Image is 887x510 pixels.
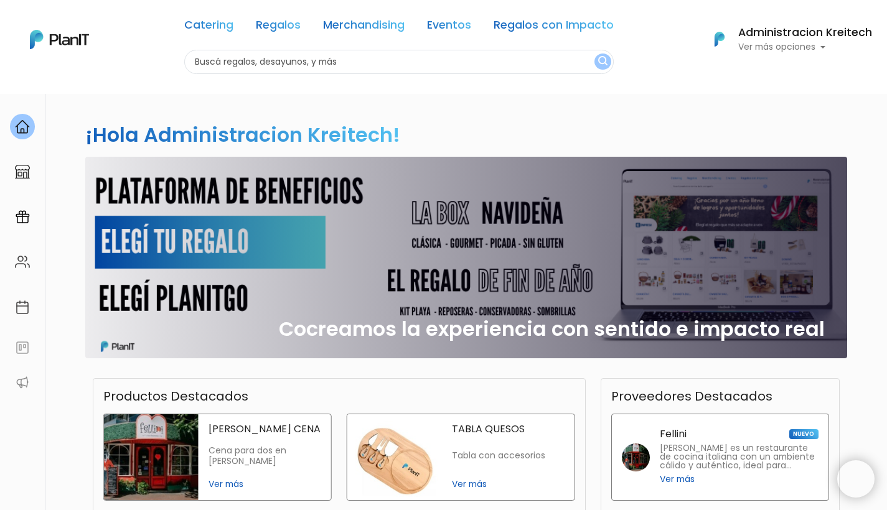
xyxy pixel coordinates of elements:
p: Tabla con accesorios [452,450,565,461]
a: Catering [184,20,233,35]
a: Regalos con Impacto [494,20,614,35]
p: Fellini [660,429,687,439]
a: fellini cena [PERSON_NAME] CENA Cena para dos en [PERSON_NAME] Ver más [103,414,332,501]
img: calendar-87d922413cdce8b2cf7b7f5f62616a5cf9e4887200fb71536465627b3292af00.svg [15,300,30,315]
a: tabla quesos TABLA QUESOS Tabla con accesorios Ver más [347,414,575,501]
input: Buscá regalos, desayunos, y más [184,50,614,74]
iframe: trengo-widget-launcher [837,460,875,498]
p: [PERSON_NAME] es un restaurante de cocina italiana con un ambiente cálido y auténtico, ideal para... [660,444,819,470]
img: campaigns-02234683943229c281be62815700db0a1741e53638e28bf9629b52c665b00959.svg [15,210,30,225]
h3: Productos Destacados [103,389,248,404]
p: TABLA QUESOS [452,424,565,434]
img: partners-52edf745621dab592f3b2c58e3bca9d71375a7ef29c3b500c9f145b62cc070d4.svg [15,375,30,390]
img: fellini cena [104,414,199,500]
h2: ¡Hola Administracion Kreitech! [85,121,400,149]
span: NUEVO [789,429,818,439]
iframe: trengo-widget-status [650,455,837,505]
img: marketplace-4ceaa7011d94191e9ded77b95e3339b90024bf715f7c57f8cf31f2d8c509eaba.svg [15,164,30,179]
img: PlanIt Logo [706,25,733,53]
p: [PERSON_NAME] CENA [209,424,321,434]
span: Ver más [209,478,321,491]
h3: Proveedores Destacados [611,389,772,404]
img: PlanIt Logo [30,30,89,49]
span: Ver más [452,478,565,491]
h2: Cocreamos la experiencia con sentido e impacto real [279,317,825,341]
p: Ver más opciones [738,43,872,52]
img: home-e721727adea9d79c4d83392d1f703f7f8bce08238fde08b1acbfd93340b81755.svg [15,119,30,134]
img: feedback-78b5a0c8f98aac82b08bfc38622c3050aee476f2c9584af64705fc4e61158814.svg [15,340,30,355]
img: fellini [622,443,650,471]
img: people-662611757002400ad9ed0e3c099ab2801c6687ba6c219adb57efc949bc21e19d.svg [15,254,30,269]
h6: Administracion Kreitech [738,27,872,39]
img: tabla quesos [347,414,442,500]
a: Eventos [427,20,471,35]
a: Regalos [256,20,301,35]
p: Cena para dos en [PERSON_NAME] [209,445,321,467]
a: Merchandising [323,20,405,35]
a: Fellini NUEVO [PERSON_NAME] es un restaurante de cocina italiana con un ambiente cálido y auténti... [611,414,829,501]
button: PlanIt Logo Administracion Kreitech Ver más opciones [698,23,872,55]
img: search_button-432b6d5273f82d61273b3651a40e1bd1b912527efae98b1b7a1b2c0702e16a8d.svg [598,56,608,68]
